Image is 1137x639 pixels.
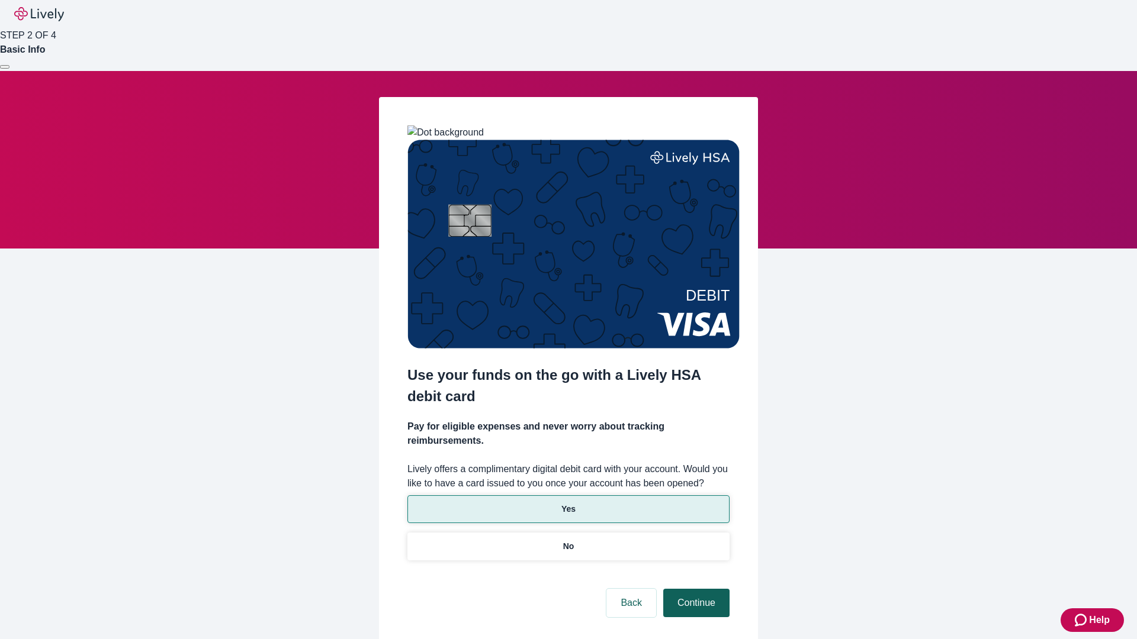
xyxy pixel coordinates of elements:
[14,7,64,21] img: Lively
[407,125,484,140] img: Dot background
[1061,608,1124,632] button: Zendesk support iconHelp
[563,540,574,553] p: No
[1089,613,1110,627] span: Help
[407,462,730,490] label: Lively offers a complimentary digital debit card with your account. Would you like to have a card...
[1075,613,1089,627] svg: Zendesk support icon
[606,589,656,617] button: Back
[561,503,576,515] p: Yes
[407,364,730,407] h2: Use your funds on the go with a Lively HSA debit card
[407,532,730,560] button: No
[407,419,730,448] h4: Pay for eligible expenses and never worry about tracking reimbursements.
[663,589,730,617] button: Continue
[407,495,730,523] button: Yes
[407,140,740,348] img: Debit card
